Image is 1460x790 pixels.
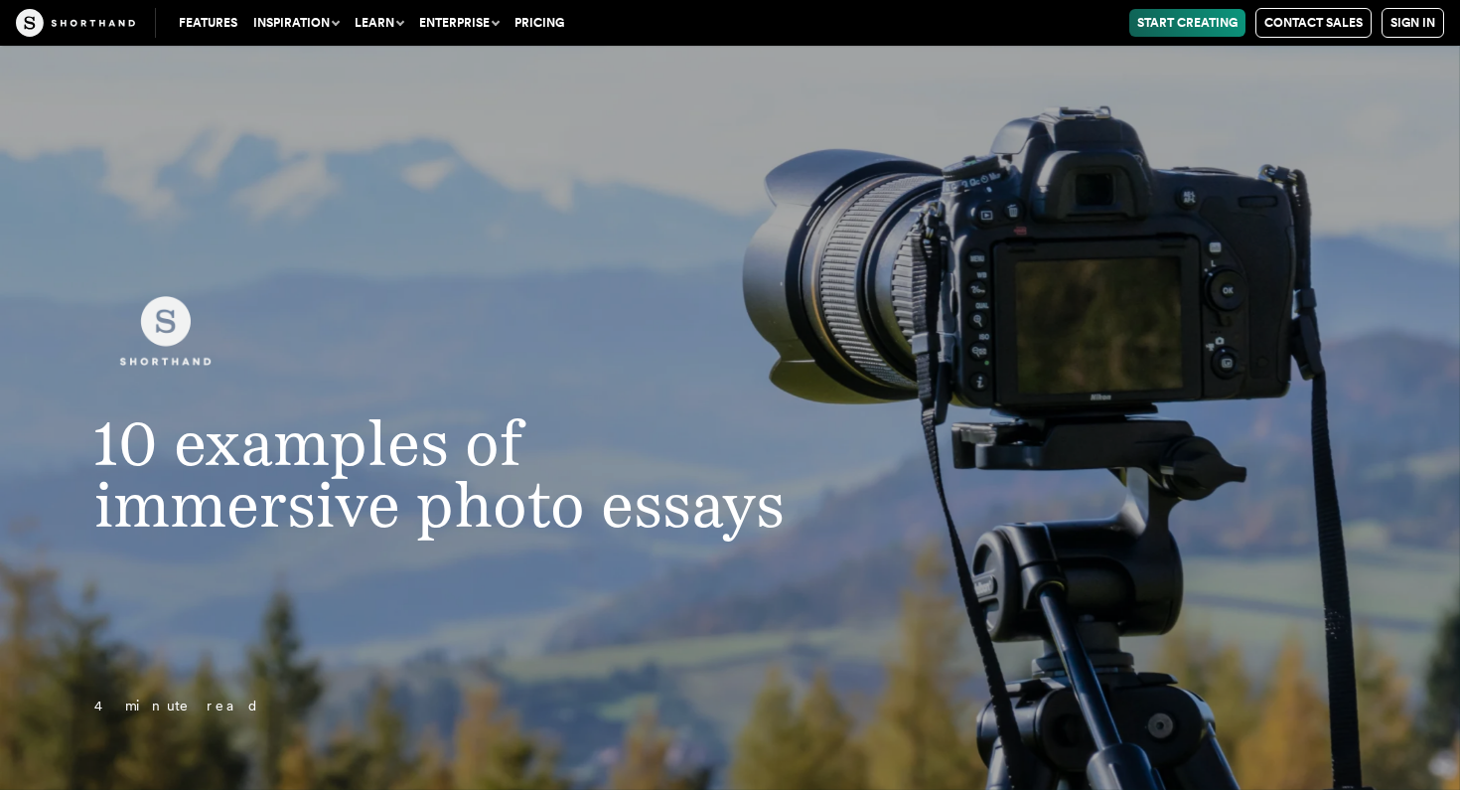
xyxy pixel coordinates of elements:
[171,9,245,37] a: Features
[347,9,411,37] button: Learn
[507,9,572,37] a: Pricing
[1129,9,1245,37] a: Start Creating
[245,9,347,37] button: Inspiration
[1382,8,1444,38] a: Sign in
[1255,8,1372,38] a: Contact Sales
[55,412,842,538] h1: 10 examples of immersive photo essays
[16,9,135,37] img: The Craft
[55,695,842,718] p: 4 minute read
[411,9,507,37] button: Enterprise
